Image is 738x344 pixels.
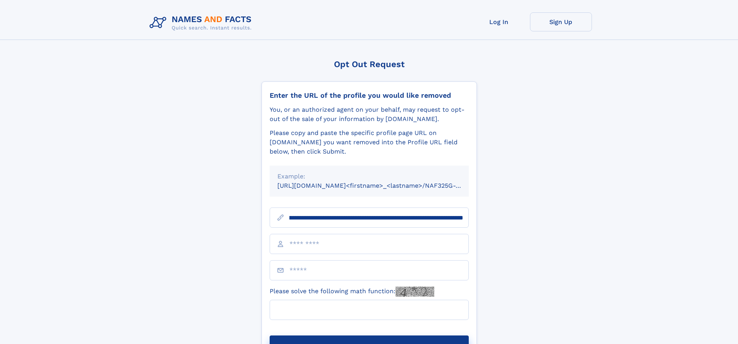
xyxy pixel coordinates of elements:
[277,172,461,181] div: Example:
[530,12,592,31] a: Sign Up
[270,287,434,297] label: Please solve the following math function:
[146,12,258,33] img: Logo Names and Facts
[261,59,477,69] div: Opt Out Request
[277,182,483,189] small: [URL][DOMAIN_NAME]<firstname>_<lastname>/NAF325G-xxxxxxxx
[270,105,469,124] div: You, or an authorized agent on your behalf, may request to opt-out of the sale of your informatio...
[270,128,469,156] div: Please copy and paste the specific profile page URL on [DOMAIN_NAME] you want removed into the Pr...
[270,91,469,100] div: Enter the URL of the profile you would like removed
[468,12,530,31] a: Log In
